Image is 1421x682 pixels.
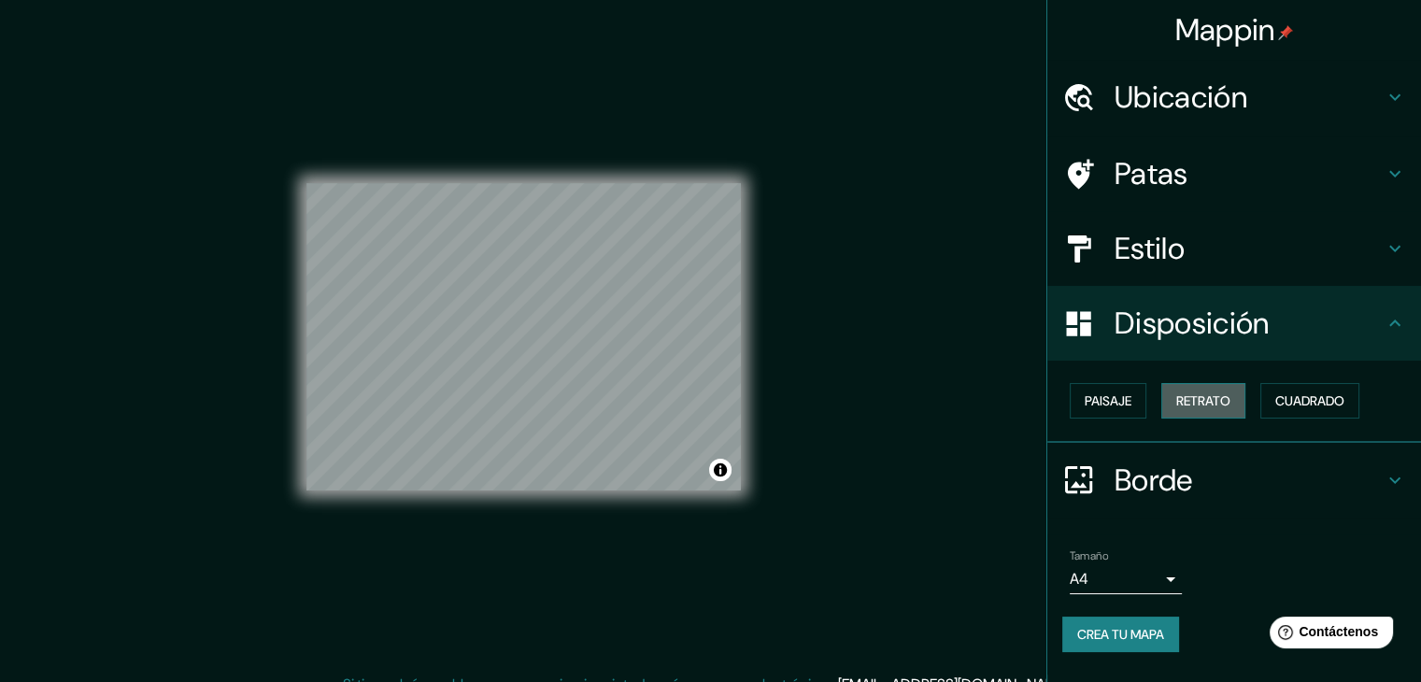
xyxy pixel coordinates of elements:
div: Disposición [1047,286,1421,361]
button: Retrato [1161,383,1245,419]
button: Crea tu mapa [1062,617,1179,652]
font: Patas [1115,154,1188,193]
canvas: Mapa [306,183,741,490]
div: Estilo [1047,211,1421,286]
font: Tamaño [1070,548,1108,563]
font: Cuadrado [1275,392,1344,409]
button: Paisaje [1070,383,1146,419]
font: Ubicación [1115,78,1247,117]
font: Borde [1115,461,1193,500]
div: A4 [1070,564,1182,594]
font: Crea tu mapa [1077,626,1164,643]
font: Mappin [1175,10,1275,50]
img: pin-icon.png [1278,25,1293,40]
font: A4 [1070,569,1088,589]
font: Disposición [1115,304,1269,343]
font: Paisaje [1085,392,1131,409]
div: Ubicación [1047,60,1421,135]
div: Borde [1047,443,1421,518]
font: Estilo [1115,229,1185,268]
div: Patas [1047,136,1421,211]
iframe: Lanzador de widgets de ayuda [1255,609,1400,661]
font: Retrato [1176,392,1230,409]
button: Activar o desactivar atribución [709,459,732,481]
button: Cuadrado [1260,383,1359,419]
